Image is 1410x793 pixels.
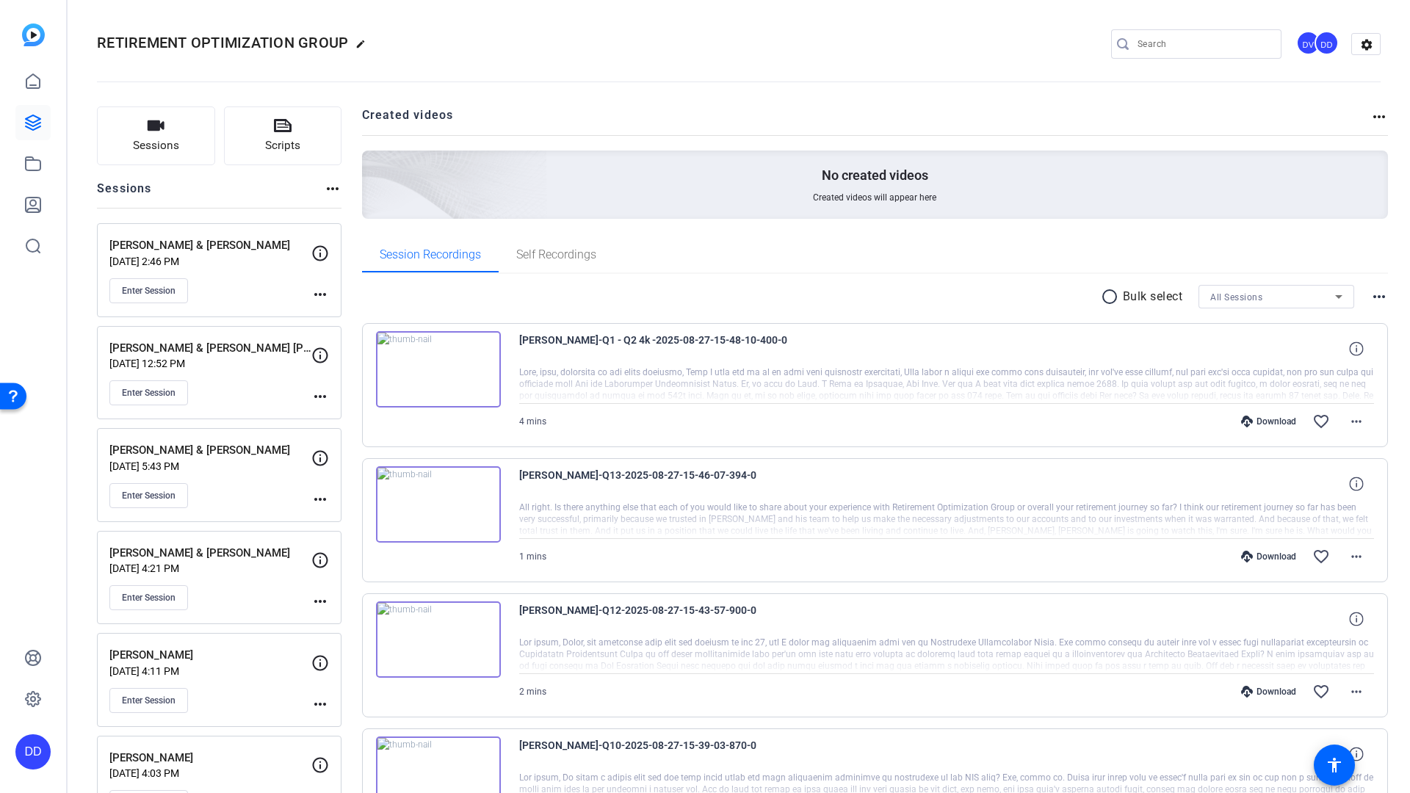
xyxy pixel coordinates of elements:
mat-icon: more_horiz [311,286,329,303]
img: blue-gradient.svg [22,23,45,46]
p: Bulk select [1123,288,1183,305]
p: [PERSON_NAME] & [PERSON_NAME] [109,442,311,459]
mat-icon: more_horiz [324,180,341,198]
mat-icon: more_horiz [1348,683,1365,700]
span: Created videos will appear here [813,192,936,203]
p: No created videos [822,167,928,184]
span: [PERSON_NAME]-Q13-2025-08-27-15-46-07-394-0 [519,466,791,501]
span: Sessions [133,137,179,154]
div: DD [1315,31,1339,55]
button: Enter Session [109,585,188,610]
button: Enter Session [109,688,188,713]
span: 4 mins [519,416,546,427]
span: Enter Session [122,695,176,706]
p: [DATE] 4:21 PM [109,562,311,574]
ngx-avatar: David Vogel [1296,31,1322,57]
div: Download [1234,686,1304,698]
mat-icon: more_horiz [311,388,329,405]
span: 2 mins [519,687,546,697]
span: [PERSON_NAME]-Q10-2025-08-27-15-39-03-870-0 [519,736,791,772]
span: Session Recordings [380,249,481,261]
h2: Created videos [362,106,1371,135]
button: Sessions [97,106,215,165]
img: Creted videos background [198,5,548,324]
mat-icon: more_horiz [1370,288,1388,305]
span: [PERSON_NAME]-Q1 - Q2 4k -2025-08-27-15-48-10-400-0 [519,331,791,366]
span: Self Recordings [516,249,596,261]
mat-icon: more_horiz [311,593,329,610]
p: [DATE] 4:11 PM [109,665,311,677]
mat-icon: favorite_border [1312,683,1330,700]
mat-icon: favorite_border [1312,413,1330,430]
p: [PERSON_NAME] [109,750,311,767]
mat-icon: favorite_border [1312,548,1330,565]
mat-icon: more_horiz [1348,413,1365,430]
p: [PERSON_NAME] & [PERSON_NAME] [109,237,311,254]
span: Enter Session [122,490,176,501]
p: [PERSON_NAME] [109,647,311,664]
img: thumb-nail [376,601,501,678]
p: [DATE] 5:43 PM [109,460,311,472]
div: DD [15,734,51,770]
mat-icon: edit [355,39,373,57]
ngx-avatar: dave delk [1315,31,1340,57]
span: Enter Session [122,387,176,399]
div: DV [1296,31,1320,55]
mat-icon: radio_button_unchecked [1101,288,1123,305]
input: Search [1138,35,1270,53]
p: [DATE] 4:03 PM [109,767,311,779]
span: RETIREMENT OPTIMIZATION GROUP [97,34,348,51]
p: [PERSON_NAME] & [PERSON_NAME] [109,545,311,562]
mat-icon: more_horiz [311,490,329,508]
div: Download [1234,416,1304,427]
mat-icon: more_horiz [1370,108,1388,126]
span: [PERSON_NAME]-Q12-2025-08-27-15-43-57-900-0 [519,601,791,637]
span: Scripts [265,137,300,154]
button: Enter Session [109,380,188,405]
p: [DATE] 2:46 PM [109,256,311,267]
span: All Sessions [1210,292,1262,303]
button: Enter Session [109,483,188,508]
button: Scripts [224,106,342,165]
img: thumb-nail [376,331,501,408]
button: Enter Session [109,278,188,303]
mat-icon: more_horiz [1348,548,1365,565]
img: thumb-nail [376,466,501,543]
h2: Sessions [97,180,152,208]
span: 1 mins [519,551,546,562]
mat-icon: accessibility [1326,756,1343,774]
mat-icon: more_horiz [311,695,329,713]
mat-icon: settings [1352,34,1381,56]
span: Enter Session [122,592,176,604]
p: [PERSON_NAME] & [PERSON_NAME] [PERSON_NAME] [109,340,311,357]
p: [DATE] 12:52 PM [109,358,311,369]
div: Download [1234,551,1304,562]
span: Enter Session [122,285,176,297]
